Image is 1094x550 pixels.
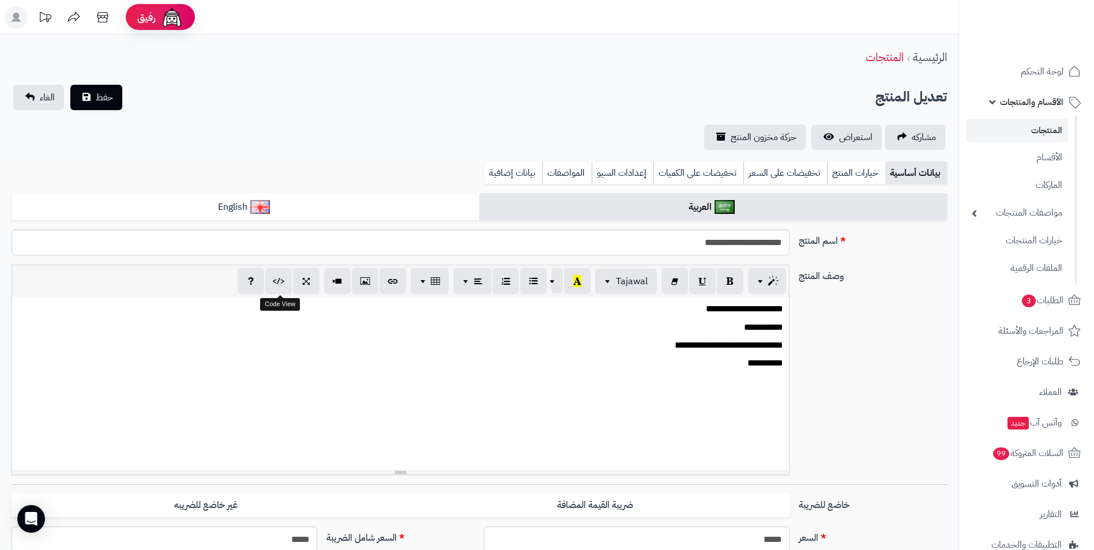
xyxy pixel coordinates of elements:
[1016,27,1083,51] img: logo-2.png
[966,201,1068,225] a: مواصفات المنتجات
[966,470,1087,498] a: أدوات التسويق
[998,323,1063,339] span: المراجعات والأسئلة
[731,130,796,144] span: حركة مخزون المنتج
[96,91,113,104] span: حفظ
[260,298,300,311] div: Code View
[966,145,1068,170] a: الأقسام
[31,6,59,32] a: تحديثات المنصة
[875,85,947,109] h2: تعديل المنتج
[966,173,1068,198] a: الماركات
[966,317,1087,345] a: المراجعات والأسئلة
[992,445,1063,461] span: السلات المتروكة
[966,58,1087,85] a: لوحة التحكم
[1021,292,1063,308] span: الطلبات
[794,229,952,248] label: اسم المنتج
[1021,63,1063,80] span: لوحة التحكم
[993,447,1010,459] span: 99
[542,161,592,184] a: المواصفات
[912,130,936,144] span: مشاركه
[322,526,479,545] label: السعر شامل الضريبة
[40,91,55,104] span: الغاء
[966,287,1087,314] a: الطلبات3
[966,119,1068,142] a: المنتجات
[966,378,1087,406] a: العملاء
[1039,384,1062,400] span: العملاء
[743,161,827,184] a: تخفيضات على السعر
[966,256,1068,281] a: الملفات الرقمية
[966,409,1087,436] a: وآتس آبجديد
[592,161,653,184] a: إعدادات السيو
[595,269,657,294] button: Tajawal
[401,494,790,517] label: ضريبة القيمة المضافة
[913,48,947,66] a: الرئيسية
[866,48,904,66] a: المنتجات
[17,505,45,533] div: Open Intercom Messenger
[1006,415,1062,431] span: وآتس آب
[1007,417,1029,430] span: جديد
[704,125,806,150] a: حركة مخزون المنتج
[250,200,270,214] img: English
[839,130,873,144] span: استعراض
[885,161,947,184] a: بيانات أساسية
[966,228,1068,253] a: خيارات المنتجات
[794,494,952,512] label: خاضع للضريبة
[160,6,183,29] img: ai-face.png
[827,161,885,184] a: خيارات المنتج
[13,85,64,110] a: الغاء
[1022,294,1036,307] span: 3
[1017,353,1063,370] span: طلبات الإرجاع
[966,500,1087,528] a: التقارير
[479,193,947,221] a: العربية
[616,274,648,288] span: Tajawal
[715,200,735,214] img: العربية
[1012,476,1062,492] span: أدوات التسويق
[70,85,122,110] button: حفظ
[12,494,400,517] label: غير خاضع للضريبه
[1040,506,1062,522] span: التقارير
[12,193,479,221] a: English
[794,526,952,545] label: السعر
[794,265,952,283] label: وصف المنتج
[484,161,542,184] a: بيانات إضافية
[137,10,156,24] span: رفيق
[811,125,882,150] a: استعراض
[653,161,743,184] a: تخفيضات على الكميات
[966,439,1087,467] a: السلات المتروكة99
[1000,94,1063,110] span: الأقسام والمنتجات
[885,125,945,150] a: مشاركه
[966,348,1087,375] a: طلبات الإرجاع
